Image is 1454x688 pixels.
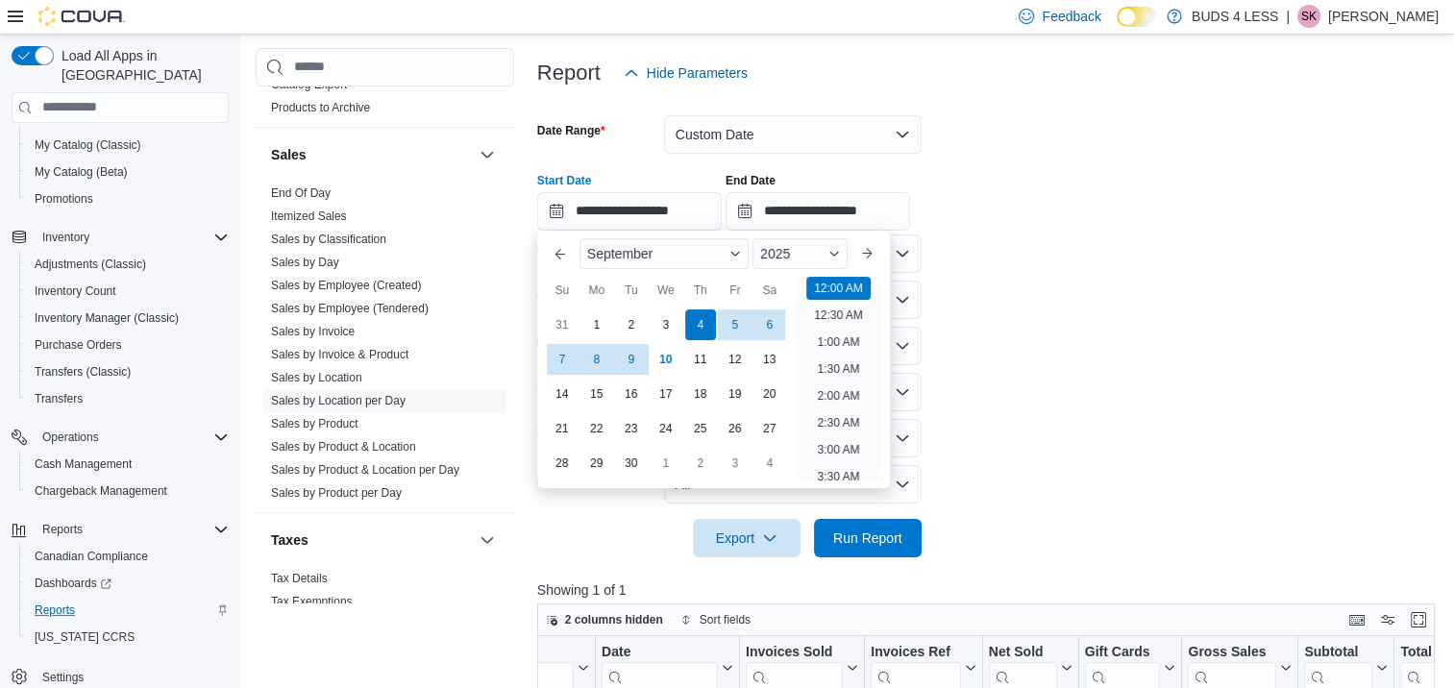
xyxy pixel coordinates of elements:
a: My Catalog (Classic) [27,134,149,157]
a: Transfers [27,387,90,410]
div: Th [685,275,716,306]
a: Inventory Count [27,280,124,303]
span: Inventory Manager (Classic) [27,307,229,330]
span: Inventory Manager (Classic) [35,310,179,326]
div: day-4 [754,448,785,479]
div: day-1 [651,448,681,479]
div: Sales [256,182,514,512]
div: day-30 [616,448,647,479]
img: Cova [38,7,125,26]
div: day-15 [581,379,612,409]
div: day-4 [685,309,716,340]
button: Adjustments (Classic) [19,251,236,278]
div: Sa [754,275,785,306]
a: Sales by Classification [271,233,386,246]
button: 2 columns hidden [538,608,671,631]
button: [US_STATE] CCRS [19,624,236,651]
div: Net Sold [989,643,1057,661]
a: Sales by Invoice [271,325,355,338]
span: Adjustments (Classic) [35,257,146,272]
div: Fr [720,275,751,306]
div: Mo [581,275,612,306]
div: day-1 [581,309,612,340]
div: Su [547,275,578,306]
input: Press the down key to open a popover containing a calendar. [726,192,910,231]
a: Canadian Compliance [27,545,156,568]
span: Inventory Count [35,283,116,299]
span: Sales by Location per Day [271,393,406,408]
a: Sales by Location [271,371,362,384]
a: End Of Day [271,186,331,200]
li: 1:30 AM [809,357,867,381]
a: Purchase Orders [27,333,130,356]
div: day-3 [651,309,681,340]
span: Export [704,519,789,557]
button: Inventory Count [19,278,236,305]
button: Canadian Compliance [19,543,236,570]
span: Reports [27,599,229,622]
li: 1:00 AM [809,331,867,354]
span: Transfers (Classic) [35,364,131,380]
button: Keyboard shortcuts [1345,608,1368,631]
button: Custom Date [664,115,922,154]
span: Cash Management [27,453,229,476]
a: [US_STATE] CCRS [27,626,142,649]
span: Sort fields [700,612,751,627]
p: [PERSON_NAME] [1328,5,1439,28]
button: Next month [851,238,882,269]
div: day-28 [547,448,578,479]
div: Stacey Knisley [1297,5,1320,28]
span: Promotions [35,191,93,207]
span: Sales by Product & Location per Day [271,462,459,478]
button: Sales [271,145,472,164]
span: Sales by Product [271,416,358,431]
li: 3:00 AM [809,438,867,461]
span: Inventory Count [27,280,229,303]
div: day-8 [581,344,612,375]
div: Invoices Ref [871,643,960,661]
div: day-3 [720,448,751,479]
a: Sales by Invoice & Product [271,348,408,361]
p: BUDS 4 LESS [1192,5,1278,28]
li: 3:30 AM [809,465,867,488]
a: Itemized Sales [271,209,347,223]
button: Purchase Orders [19,332,236,358]
h3: Report [537,61,601,85]
span: Transfers [27,387,229,410]
div: day-2 [685,448,716,479]
span: Sales by Day [271,255,339,270]
div: Taxes [256,567,514,621]
input: Dark Mode [1117,7,1157,27]
div: day-19 [720,379,751,409]
div: Tu [616,275,647,306]
span: Transfers [35,391,83,406]
span: Dashboards [35,576,111,591]
button: Reports [4,516,236,543]
li: 2:30 AM [809,411,867,434]
span: September [587,246,653,261]
a: Adjustments (Classic) [27,253,154,276]
button: My Catalog (Classic) [19,132,236,159]
div: day-25 [685,413,716,444]
span: Purchase Orders [35,337,122,353]
span: Itemized Sales [271,209,347,224]
button: Inventory Manager (Classic) [19,305,236,332]
span: SK [1301,5,1317,28]
div: Button. Open the year selector. 2025 is currently selected. [752,238,848,269]
button: Transfers [19,385,236,412]
a: Tax Details [271,572,328,585]
span: Sales by Employee (Created) [271,278,422,293]
span: Canadian Compliance [27,545,229,568]
li: 12:30 AM [806,304,871,327]
h3: Taxes [271,530,308,550]
div: Gift Cards [1085,643,1161,661]
span: Dark Mode [1117,27,1118,28]
span: Operations [42,430,99,445]
h3: Sales [271,145,307,164]
button: Previous Month [545,238,576,269]
a: Dashboards [27,572,119,595]
span: Sales by Invoice & Product [271,347,408,362]
div: day-17 [651,379,681,409]
div: day-27 [754,413,785,444]
span: Run Report [833,528,902,548]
